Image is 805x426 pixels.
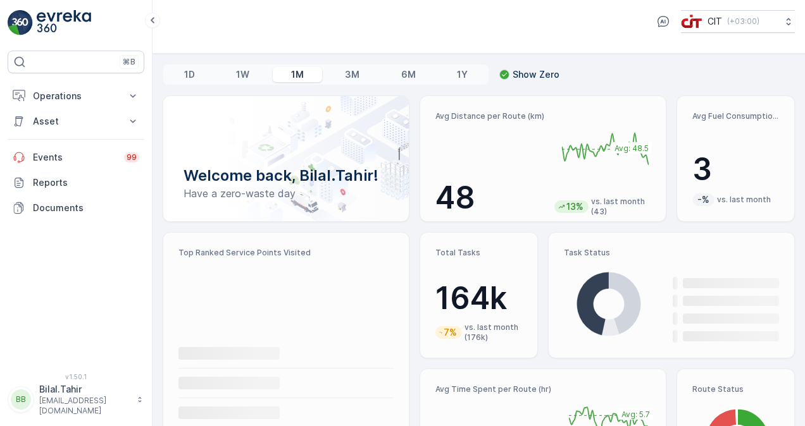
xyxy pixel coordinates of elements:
p: Bilal.Tahir [39,383,130,396]
span: v 1.50.1 [8,373,144,380]
p: Avg Distance per Route (km) [435,111,544,121]
p: ( +03:00 ) [727,16,759,27]
p: Avg Fuel Consumption per Route (lt) [692,111,779,121]
button: BBBilal.Tahir[EMAIL_ADDRESS][DOMAIN_NAME] [8,383,144,416]
p: Task Status [564,248,779,258]
p: 3M [345,68,359,81]
p: ⌘B [123,57,135,67]
button: Operations [8,83,144,109]
a: Documents [8,195,144,221]
p: Reports [33,176,139,189]
p: Avg Time Spent per Route (hr) [435,384,551,394]
p: Events [33,151,116,164]
p: Welcome back, Bilal.Tahir! [184,166,389,186]
p: Top Ranked Service Points Visited [178,248,394,258]
p: 99 [127,152,137,162]
p: 1Y [457,68,468,81]
img: logo [8,10,33,35]
p: vs. last month (176k) [465,322,522,343]
div: BB [11,389,31,410]
p: Route Status [692,384,779,394]
p: 13% [565,200,585,213]
p: 7% [442,326,458,339]
p: CIT [708,15,722,28]
button: CIT(+03:00) [681,10,795,33]
p: Total Tasks [435,248,522,258]
p: Asset [33,115,119,128]
p: 1M [291,68,304,81]
p: 6M [401,68,416,81]
p: 1W [236,68,249,81]
a: Reports [8,170,144,195]
p: 1D [184,68,195,81]
p: [EMAIL_ADDRESS][DOMAIN_NAME] [39,396,130,416]
p: vs. last month (43) [591,197,655,217]
p: 48 [435,179,544,217]
p: Show Zero [513,68,559,81]
p: Have a zero-waste day [184,186,389,201]
p: 164k [435,279,522,317]
p: Documents [33,202,139,214]
button: Asset [8,109,144,134]
p: Operations [33,90,119,102]
p: vs. last month [717,195,771,205]
p: -% [696,193,711,206]
p: 3 [692,150,779,188]
img: logo_light-DOdMpM7g.png [37,10,91,35]
a: Events99 [8,145,144,170]
img: cit-logo_pOk6rL0.png [681,15,702,28]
